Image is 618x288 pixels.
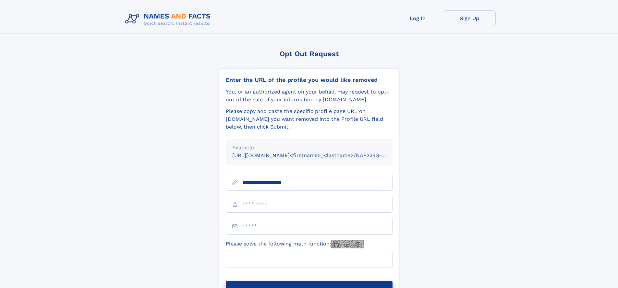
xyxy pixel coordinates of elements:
div: You, or an authorized agent on your behalf, may request to opt-out of the sale of your informatio... [226,88,393,104]
label: Please solve the following math function: [226,240,364,248]
div: Opt Out Request [219,50,399,58]
div: Please copy and paste the specific profile page URL on [DOMAIN_NAME] you want removed into the Pr... [226,107,393,131]
img: Logo Names and Facts [123,10,216,28]
a: Sign Up [444,10,496,26]
div: Enter the URL of the profile you would like removed [226,76,393,83]
div: Example: [232,144,386,152]
a: Log In [392,10,444,26]
small: [URL][DOMAIN_NAME]<firstname>_<lastname>/NAF325G-xxxxxxxx [232,152,405,158]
